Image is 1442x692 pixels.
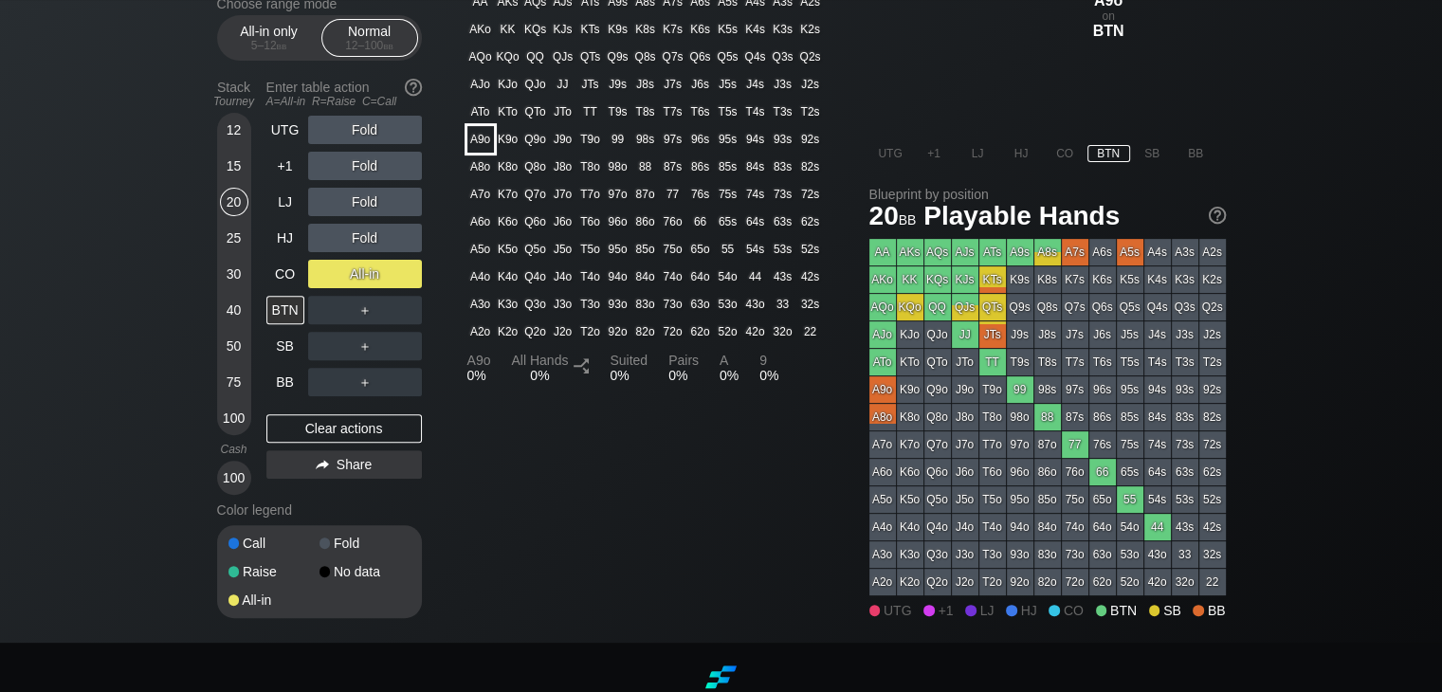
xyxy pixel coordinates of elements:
[495,44,521,70] div: KQo
[797,291,824,318] div: 32s
[742,154,769,180] div: 84s
[897,239,923,265] div: AKs
[577,209,604,235] div: T6o
[495,291,521,318] div: K3o
[220,260,248,288] div: 30
[210,95,259,108] div: Tourney
[308,152,422,180] div: Fold
[867,202,920,233] span: 20
[220,224,248,252] div: 25
[577,71,604,98] div: JTs
[266,224,304,252] div: HJ
[1117,349,1143,375] div: T5s
[1062,239,1088,265] div: A7s
[495,16,521,43] div: KK
[522,99,549,125] div: QTo
[467,291,494,318] div: A3o
[952,321,978,348] div: JJ
[550,16,576,43] div: KJs
[1062,294,1088,320] div: Q7s
[495,154,521,180] div: K8o
[742,44,769,70] div: Q4s
[319,565,411,578] div: No data
[897,321,923,348] div: KJo
[770,154,796,180] div: 83s
[924,321,951,348] div: QJo
[522,291,549,318] div: Q3o
[467,181,494,208] div: A7o
[1199,266,1226,293] div: K2s
[1034,239,1061,265] div: A8s
[869,321,896,348] div: AJo
[467,209,494,235] div: A6o
[550,126,576,153] div: J9o
[308,260,422,288] div: All-in
[550,99,576,125] div: JTo
[1117,321,1143,348] div: J5s
[770,44,796,70] div: Q3s
[467,319,494,345] div: A2o
[1087,22,1130,39] div: BTN
[1199,321,1226,348] div: J2s
[228,593,319,607] div: All-in
[770,291,796,318] div: 33
[577,16,604,43] div: KTs
[383,39,393,52] span: bb
[226,20,313,56] div: All-in only
[522,209,549,235] div: Q6o
[770,99,796,125] div: T3s
[869,200,1226,231] h1: Playable Hands
[220,368,248,396] div: 75
[742,126,769,153] div: 94s
[797,71,824,98] div: J2s
[610,353,648,383] div: 0%
[742,99,769,125] div: T4s
[522,236,549,263] div: Q5o
[605,99,631,125] div: T9s
[467,264,494,290] div: A4o
[1089,349,1116,375] div: T6s
[495,99,521,125] div: KTo
[467,126,494,153] div: A9o
[952,239,978,265] div: AJs
[1062,349,1088,375] div: T7s
[550,209,576,235] div: J6o
[770,181,796,208] div: 73s
[1199,294,1226,320] div: Q2s
[715,154,741,180] div: 85s
[952,266,978,293] div: KJs
[797,319,824,345] div: 22
[797,264,824,290] div: 42s
[550,71,576,98] div: JJ
[495,319,521,345] div: K2o
[550,291,576,318] div: J3o
[1131,145,1174,162] div: SB
[1034,294,1061,320] div: Q8s
[715,99,741,125] div: T5s
[687,126,714,153] div: 96s
[687,44,714,70] div: Q6s
[660,154,686,180] div: 87s
[715,44,741,70] div: Q5s
[316,460,329,470] img: share.864f2f62.svg
[467,236,494,263] div: A5o
[632,264,659,290] div: 84o
[522,181,549,208] div: Q7o
[715,319,741,345] div: 52o
[869,145,912,162] div: UTG
[319,537,411,550] div: Fold
[605,16,631,43] div: K9s
[574,358,589,373] img: Split arrow icon
[715,181,741,208] div: 75s
[577,291,604,318] div: T3o
[220,404,248,432] div: 100
[687,236,714,263] div: 65o
[687,16,714,43] div: K6s
[550,154,576,180] div: J8o
[797,181,824,208] div: 72s
[605,181,631,208] div: 97o
[897,294,923,320] div: KQo
[687,209,714,235] div: 66
[632,291,659,318] div: 83o
[742,209,769,235] div: 64s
